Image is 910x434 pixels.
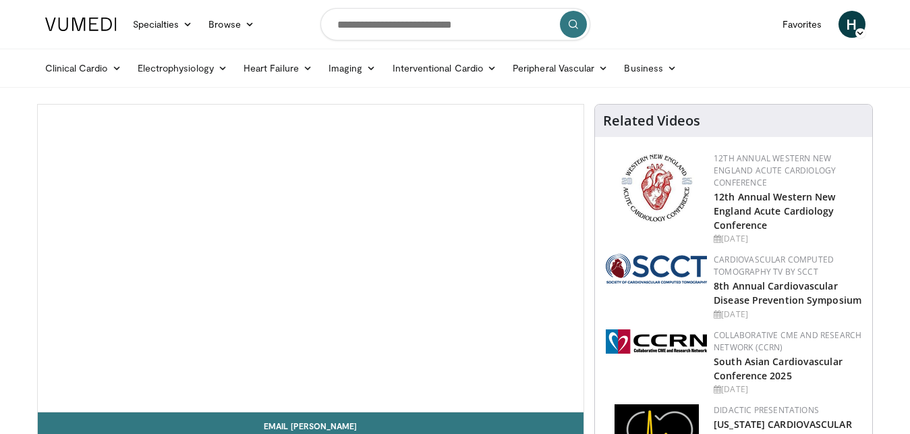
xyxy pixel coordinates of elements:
img: 0954f259-7907-4053-a817-32a96463ecc8.png.150x105_q85_autocrop_double_scale_upscale_version-0.2.png [619,153,694,223]
a: Heart Failure [235,55,320,82]
a: Electrophysiology [130,55,235,82]
a: Business [616,55,685,82]
img: 51a70120-4f25-49cc-93a4-67582377e75f.png.150x105_q85_autocrop_double_scale_upscale_version-0.2.png [606,254,707,283]
div: Didactic Presentations [714,404,861,416]
h4: Related Videos [603,113,700,129]
a: Collaborative CME and Research Network (CCRN) [714,329,861,353]
a: 12th Annual Western New England Acute Cardiology Conference [714,190,835,232]
a: Imaging [320,55,385,82]
img: a04ee3ba-8487-4636-b0fb-5e8d268f3737.png.150x105_q85_autocrop_double_scale_upscale_version-0.2.png [606,329,707,354]
a: Cardiovascular Computed Tomography TV by SCCT [714,254,834,277]
a: 8th Annual Cardiovascular Disease Prevention Symposium [714,279,861,306]
div: [DATE] [714,233,861,245]
a: Browse [200,11,262,38]
a: Clinical Cardio [37,55,130,82]
div: [DATE] [714,308,861,321]
a: Favorites [774,11,830,38]
video-js: Video Player [38,105,584,412]
img: VuMedi Logo [45,18,117,31]
a: Specialties [125,11,201,38]
div: [DATE] [714,383,861,396]
a: Peripheral Vascular [505,55,616,82]
a: 12th Annual Western New England Acute Cardiology Conference [714,153,836,188]
a: H [838,11,865,38]
a: South Asian Cardiovascular Conference 2025 [714,355,843,382]
a: Interventional Cardio [385,55,505,82]
input: Search topics, interventions [320,8,590,40]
